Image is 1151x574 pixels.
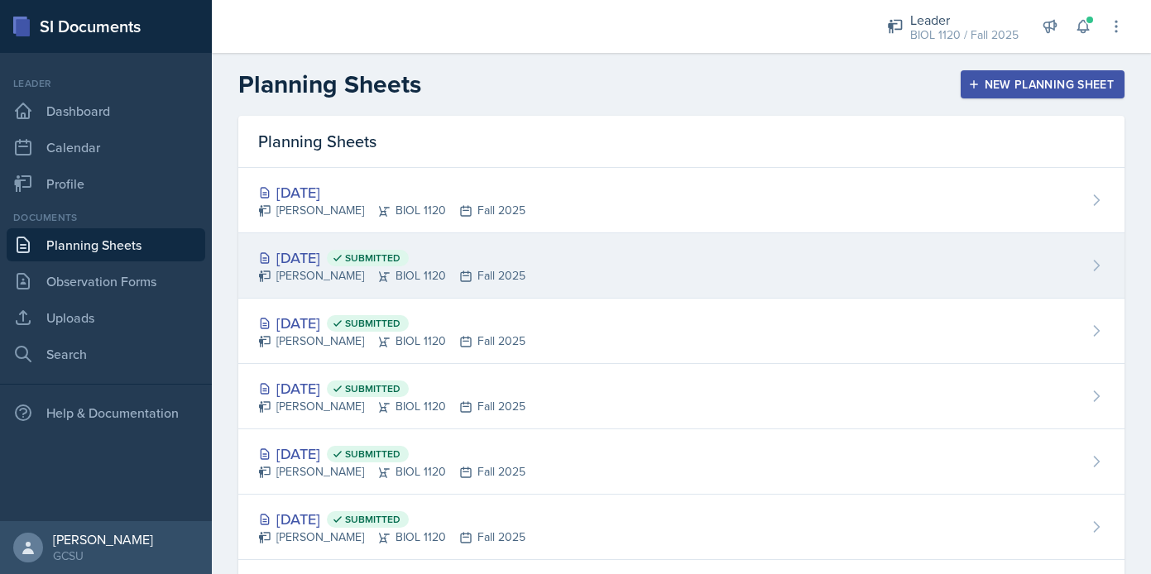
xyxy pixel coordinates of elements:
span: Submitted [345,251,400,265]
div: [PERSON_NAME] BIOL 1120 Fall 2025 [258,398,525,415]
a: Search [7,337,205,371]
div: GCSU [53,548,153,564]
a: Planning Sheets [7,228,205,261]
div: [DATE] [258,181,525,203]
a: [DATE] Submitted [PERSON_NAME]BIOL 1120Fall 2025 [238,495,1125,560]
a: Calendar [7,131,205,164]
div: [PERSON_NAME] [53,531,153,548]
div: New Planning Sheet [971,78,1114,91]
div: [PERSON_NAME] BIOL 1120 Fall 2025 [258,463,525,481]
a: [DATE] Submitted [PERSON_NAME]BIOL 1120Fall 2025 [238,429,1125,495]
button: New Planning Sheet [961,70,1125,98]
div: [DATE] [258,377,525,399]
a: Dashboard [7,94,205,127]
div: [DATE] [258,508,525,530]
div: Help & Documentation [7,396,205,429]
a: Uploads [7,301,205,334]
div: [PERSON_NAME] BIOL 1120 Fall 2025 [258,202,525,219]
a: [DATE] Submitted [PERSON_NAME]BIOL 1120Fall 2025 [238,364,1125,429]
span: Submitted [345,513,400,526]
a: Profile [7,167,205,200]
span: Submitted [345,317,400,330]
div: Leader [7,76,205,91]
h2: Planning Sheets [238,69,421,99]
a: [DATE] Submitted [PERSON_NAME]BIOL 1120Fall 2025 [238,299,1125,364]
a: [DATE] [PERSON_NAME]BIOL 1120Fall 2025 [238,168,1125,233]
a: [DATE] Submitted [PERSON_NAME]BIOL 1120Fall 2025 [238,233,1125,299]
a: Observation Forms [7,265,205,298]
div: Planning Sheets [238,116,1125,168]
div: [PERSON_NAME] BIOL 1120 Fall 2025 [258,267,525,285]
div: [PERSON_NAME] BIOL 1120 Fall 2025 [258,332,525,350]
span: Submitted [345,382,400,395]
div: [DATE] [258,442,525,465]
div: [PERSON_NAME] BIOL 1120 Fall 2025 [258,529,525,546]
div: [DATE] [258,246,525,269]
div: Documents [7,210,205,225]
span: Submitted [345,447,400,461]
div: [DATE] [258,312,525,334]
div: Leader [910,10,1019,30]
div: BIOL 1120 / Fall 2025 [910,26,1019,44]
